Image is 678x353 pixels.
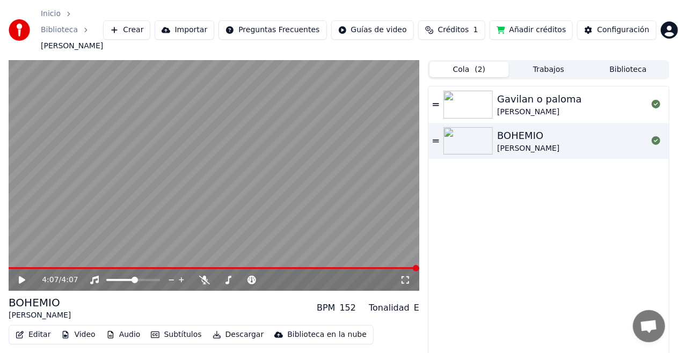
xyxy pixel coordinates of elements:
button: Guías de video [331,20,414,40]
div: Chat abierto [633,310,665,342]
div: [PERSON_NAME] [9,310,71,321]
div: / [42,275,68,285]
div: [PERSON_NAME] [497,143,559,154]
a: Inicio [41,9,61,19]
span: 1 [473,25,478,35]
div: Configuración [597,25,649,35]
button: Añadir créditos [490,20,573,40]
button: Crear [103,20,150,40]
button: Preguntas Frecuentes [218,20,326,40]
button: Video [57,327,99,342]
button: Editar [11,327,55,342]
button: Descargar [208,327,268,342]
button: Cola [429,62,509,77]
span: [PERSON_NAME] [41,41,103,52]
div: BOHEMIO [497,128,559,143]
div: E [414,301,419,314]
button: Subtítulos [147,327,206,342]
div: Gavilan o paloma [497,92,582,107]
span: ( 2 ) [475,64,485,75]
button: Audio [102,327,145,342]
span: 4:07 [42,275,59,285]
img: youka [9,19,30,41]
span: 4:07 [61,275,78,285]
div: Biblioteca en la nube [287,329,367,340]
button: Trabajos [509,62,588,77]
div: 152 [340,301,356,314]
nav: breadcrumb [41,9,103,52]
button: Créditos1 [418,20,485,40]
div: BOHEMIO [9,295,71,310]
button: Biblioteca [588,62,668,77]
button: Importar [155,20,214,40]
button: Configuración [577,20,656,40]
div: BPM [317,301,335,314]
div: Tonalidad [369,301,410,314]
a: Biblioteca [41,25,78,35]
div: [PERSON_NAME] [497,107,582,117]
span: Créditos [438,25,469,35]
